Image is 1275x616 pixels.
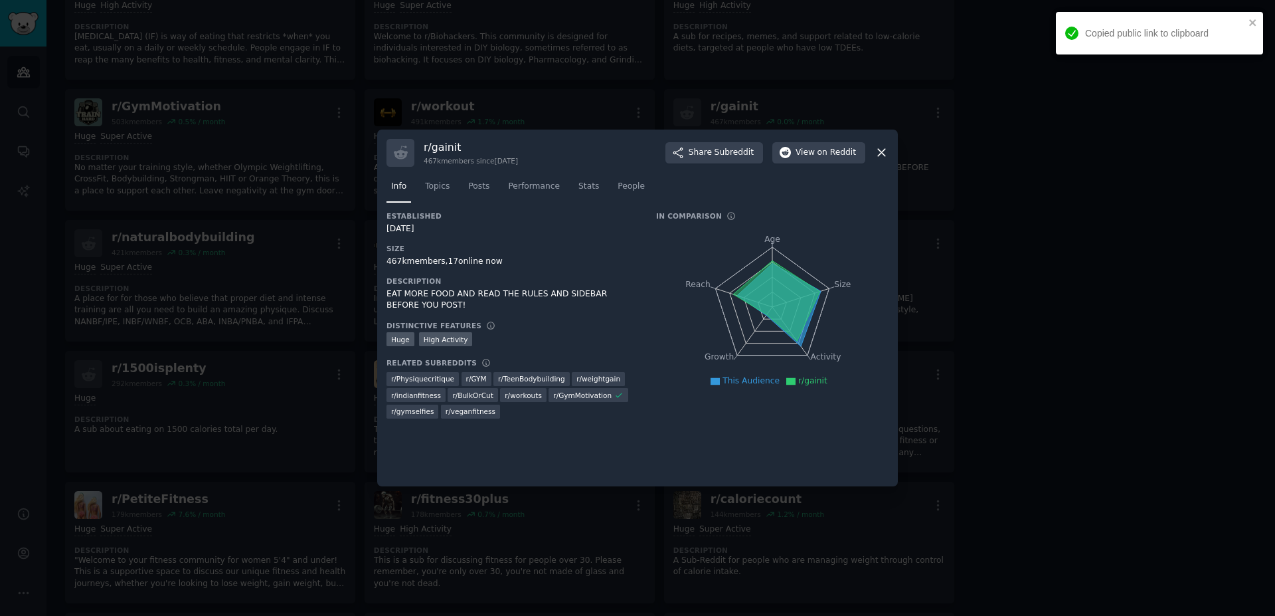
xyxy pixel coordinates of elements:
[391,407,434,416] span: r/ gymselfies
[811,352,841,361] tspan: Activity
[772,142,865,163] button: Viewon Reddit
[446,407,495,416] span: r/ veganfitness
[722,376,780,385] span: This Audience
[665,142,763,163] button: ShareSubreddit
[466,374,487,383] span: r/ GYM
[618,181,645,193] span: People
[834,279,851,288] tspan: Size
[391,181,406,193] span: Info
[613,176,649,203] a: People
[508,181,560,193] span: Performance
[553,391,612,400] span: r/ GymMotivation
[576,374,620,383] span: r/ weightgain
[386,321,481,330] h3: Distinctive Features
[386,176,411,203] a: Info
[505,391,542,400] span: r/ workouts
[468,181,489,193] span: Posts
[656,211,722,221] h3: In Comparison
[391,391,441,400] span: r/ indianfitness
[386,244,637,253] h3: Size
[386,223,637,235] div: [DATE]
[386,211,637,221] h3: Established
[424,156,518,165] div: 467k members since [DATE]
[503,176,564,203] a: Performance
[764,235,780,244] tspan: Age
[464,176,494,203] a: Posts
[420,176,454,203] a: Topics
[386,332,414,346] div: Huge
[425,181,450,193] span: Topics
[817,147,856,159] span: on Reddit
[705,352,734,361] tspan: Growth
[1248,17,1258,28] button: close
[386,358,477,367] h3: Related Subreddits
[452,391,493,400] span: r/ BulkOrCut
[1085,27,1244,41] div: Copied public link to clipboard
[386,256,637,268] div: 467k members, 17 online now
[798,376,827,385] span: r/gainit
[574,176,604,203] a: Stats
[796,147,856,159] span: View
[578,181,599,193] span: Stats
[386,276,637,286] h3: Description
[386,288,637,312] div: EAT MORE FOOD AND READ THE RULES AND SIDEBAR BEFORE YOU POST!
[685,279,711,288] tspan: Reach
[391,374,454,383] span: r/ Physiquecritique
[715,147,754,159] span: Subreddit
[498,374,565,383] span: r/ TeenBodybuilding
[424,140,518,154] h3: r/ gainit
[419,332,473,346] div: High Activity
[689,147,754,159] span: Share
